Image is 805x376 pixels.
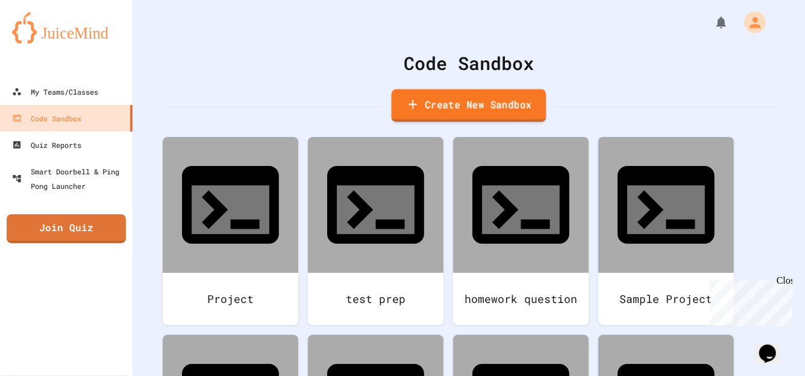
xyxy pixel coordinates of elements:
div: Smart Doorbell & Ping Pong Launcher [12,164,128,193]
a: Create New Sandbox [392,89,547,123]
a: Join Quiz [7,214,126,243]
div: My Notifications [692,12,731,33]
a: test prep [308,137,443,325]
a: Sample Project [598,137,734,325]
div: homework question [453,273,589,325]
div: Project [163,273,298,325]
div: Code Sandbox [163,49,775,77]
div: My Account [731,8,769,36]
iframe: chat widget [754,328,793,364]
iframe: chat widget [705,275,793,327]
a: Project [163,137,298,325]
a: homework question [453,137,589,325]
div: Chat with us now!Close [5,5,83,77]
div: Code Sandbox [12,111,81,126]
div: test prep [308,273,443,325]
img: logo-orange.svg [12,12,121,43]
div: Sample Project [598,273,734,325]
div: Quiz Reports [12,138,81,152]
div: My Teams/Classes [12,84,98,99]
